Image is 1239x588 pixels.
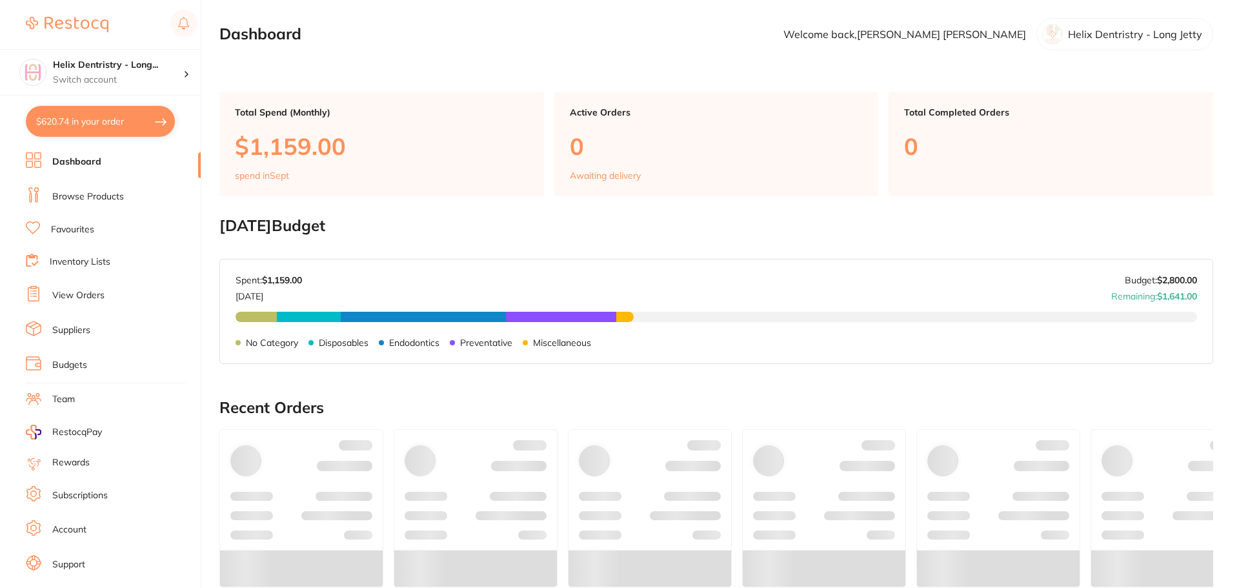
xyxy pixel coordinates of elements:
a: Favourites [51,223,94,236]
a: Total Spend (Monthly)$1,159.00spend inSept [219,92,544,196]
a: Browse Products [52,190,124,203]
a: Team [52,393,75,406]
p: spend in Sept [235,170,289,181]
p: Active Orders [570,107,863,117]
p: Total Spend (Monthly) [235,107,529,117]
a: RestocqPay [26,425,102,440]
p: Helix Dentristry - Long Jetty [1068,28,1202,40]
h4: Helix Dentristry - Long Jetty [53,59,183,72]
p: No Category [246,338,298,348]
p: [DATE] [236,286,302,301]
a: View Orders [52,289,105,302]
a: Rewards [52,456,90,469]
a: Active Orders0Awaiting delivery [554,92,879,196]
p: Remaining: [1111,286,1197,301]
p: Total Completed Orders [904,107,1198,117]
p: Endodontics [389,338,439,348]
img: RestocqPay [26,425,41,440]
p: Awaiting delivery [570,170,641,181]
span: RestocqPay [52,426,102,439]
a: Inventory Lists [50,256,110,269]
h2: [DATE] Budget [219,217,1213,235]
p: Spent: [236,275,302,285]
p: 0 [904,133,1198,159]
img: Helix Dentristry - Long Jetty [20,59,46,85]
p: Disposables [319,338,368,348]
strong: $2,800.00 [1157,274,1197,286]
p: Preventative [460,338,512,348]
p: Switch account [53,74,183,86]
p: Budget: [1125,275,1197,285]
strong: $1,641.00 [1157,290,1197,302]
a: Support [52,558,85,571]
strong: $1,159.00 [262,274,302,286]
p: Welcome back, [PERSON_NAME] [PERSON_NAME] [783,28,1026,40]
a: Account [52,523,86,536]
p: Miscellaneous [533,338,591,348]
a: Dashboard [52,156,101,168]
h2: Dashboard [219,25,301,43]
img: Restocq Logo [26,17,108,32]
a: Restocq Logo [26,10,108,39]
p: $1,159.00 [235,133,529,159]
a: Suppliers [52,324,90,337]
h2: Recent Orders [219,399,1213,417]
a: Subscriptions [52,489,108,502]
a: Budgets [52,359,87,372]
button: $620.74 in your order [26,106,175,137]
p: 0 [570,133,863,159]
a: Total Completed Orders0 [889,92,1213,196]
